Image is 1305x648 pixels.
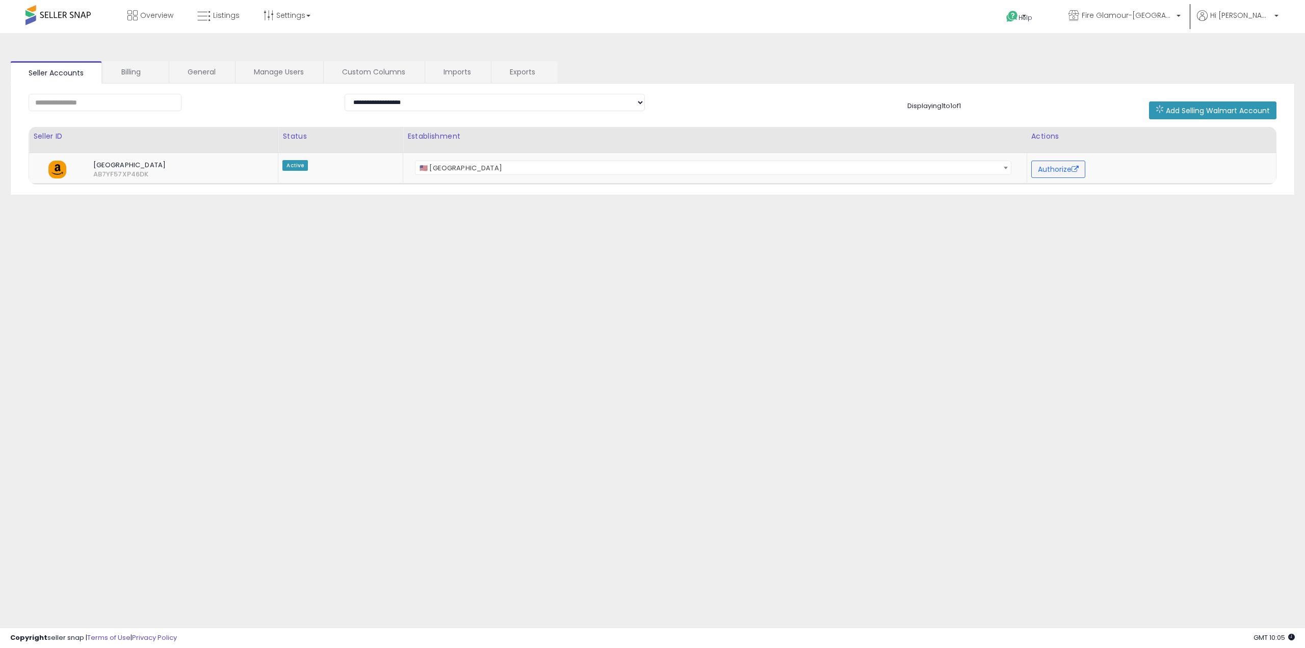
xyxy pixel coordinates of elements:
a: Seller Accounts [10,61,102,84]
span: Displaying 1 to 1 of 1 [907,101,961,111]
span: AB7YF57XP46DK [86,170,114,179]
div: Seller ID [33,131,274,142]
a: Manage Users [236,61,322,83]
span: Add Selling Walmart Account [1166,106,1270,116]
a: Hi [PERSON_NAME] [1197,10,1278,33]
button: Authorize [1031,161,1085,178]
span: 🇺🇸 United States [415,161,1011,175]
span: Active [282,160,308,171]
button: Add Selling Walmart Account [1149,101,1276,119]
a: Billing [103,61,168,83]
span: Fire Glamour-[GEOGRAPHIC_DATA] [1082,10,1173,20]
img: amazon.png [48,161,66,178]
div: Actions [1031,131,1272,142]
a: Exports [491,61,557,83]
i: Get Help [1006,10,1019,23]
a: Imports [425,61,490,83]
a: General [169,61,234,83]
span: [GEOGRAPHIC_DATA] [86,161,255,170]
span: 🇺🇸 United States [415,161,1011,175]
a: Help [998,3,1052,33]
span: Hi [PERSON_NAME] [1210,10,1271,20]
span: Listings [213,10,240,20]
div: Status [282,131,399,142]
span: Overview [140,10,173,20]
a: Custom Columns [324,61,424,83]
span: Help [1019,13,1032,22]
div: Establishment [407,131,1023,142]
